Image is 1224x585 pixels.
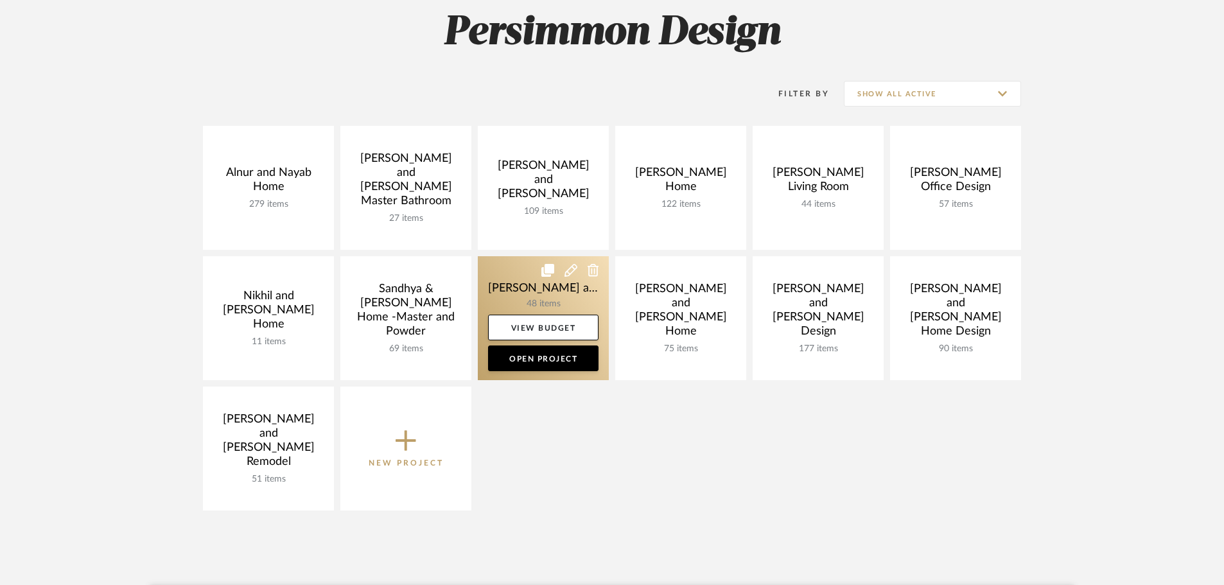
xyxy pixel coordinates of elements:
[900,166,1011,199] div: [PERSON_NAME] Office Design
[900,344,1011,354] div: 90 items
[488,206,599,217] div: 109 items
[763,199,873,210] div: 44 items
[900,199,1011,210] div: 57 items
[150,9,1074,57] h2: Persimmon Design
[213,474,324,485] div: 51 items
[762,87,829,100] div: Filter By
[369,457,444,469] p: New Project
[213,336,324,347] div: 11 items
[351,344,461,354] div: 69 items
[900,282,1011,344] div: [PERSON_NAME] and [PERSON_NAME] Home Design
[488,159,599,206] div: [PERSON_NAME] and [PERSON_NAME]
[763,166,873,199] div: [PERSON_NAME] Living Room
[213,199,324,210] div: 279 items
[625,166,736,199] div: [PERSON_NAME] Home
[351,213,461,224] div: 27 items
[351,282,461,344] div: Sandhya & [PERSON_NAME] Home -Master and Powder
[340,387,471,511] button: New Project
[213,166,324,199] div: Alnur and Nayab Home
[625,282,736,344] div: [PERSON_NAME] and [PERSON_NAME] Home
[213,289,324,336] div: Nikhil and [PERSON_NAME] Home
[488,315,599,340] a: View Budget
[625,344,736,354] div: 75 items
[488,345,599,371] a: Open Project
[351,152,461,213] div: [PERSON_NAME] and [PERSON_NAME] Master Bathroom
[625,199,736,210] div: 122 items
[763,344,873,354] div: 177 items
[213,412,324,474] div: [PERSON_NAME] and [PERSON_NAME] Remodel
[763,282,873,344] div: [PERSON_NAME] and [PERSON_NAME] Design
